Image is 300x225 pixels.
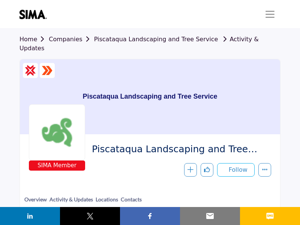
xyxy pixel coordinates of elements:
img: linkedin sharing button [25,211,34,220]
img: twitter sharing button [85,211,94,220]
a: Piscataqua Landscaping and Tree Service [94,36,218,43]
img: sms sharing button [265,211,274,220]
h1: Piscataqua Landscaping and Tree Service [82,59,217,134]
img: email sharing button [205,211,214,220]
img: CSP Certified [25,65,36,76]
a: Home [19,36,49,43]
button: Follow [217,163,255,177]
a: Companies [49,36,94,43]
button: Like [201,163,213,177]
img: facebook sharing button [145,211,154,220]
span: SIMA Member [30,161,84,170]
button: Toggle navigation [259,7,280,22]
button: More details [258,163,271,177]
a: Overview [24,195,47,209]
a: Contacts [120,195,142,209]
a: Activity & Updates [49,195,93,210]
img: site Logo [19,10,51,19]
span: Piscataqua Landscaping and Tree Service [92,143,265,156]
img: ASM Certified [42,65,53,76]
a: Locations [95,195,118,209]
